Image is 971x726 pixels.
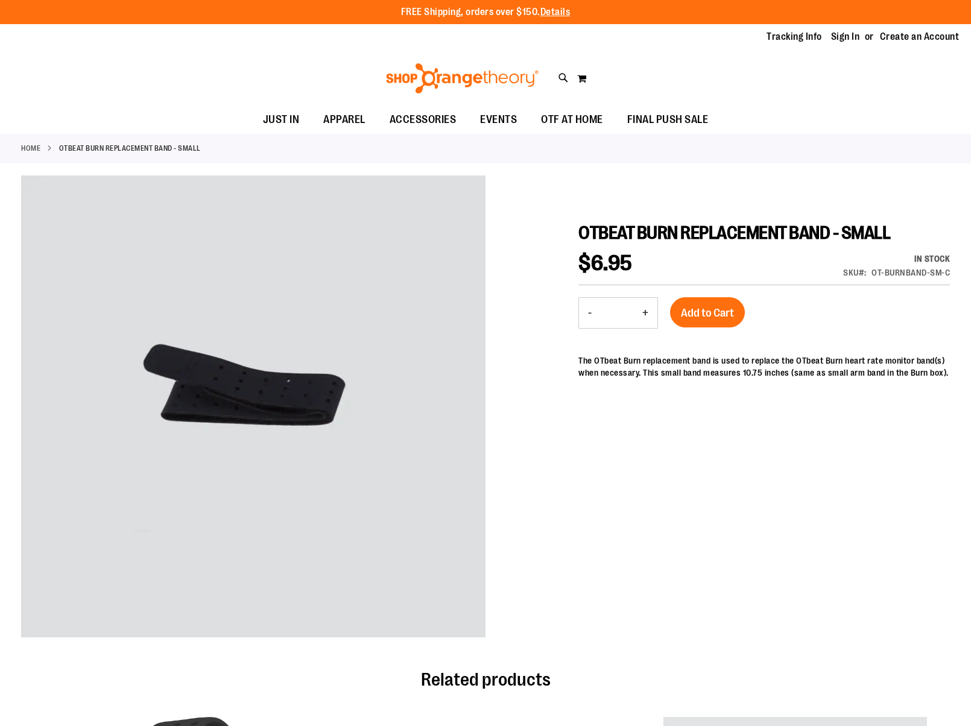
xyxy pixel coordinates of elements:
p: FREE Shipping, orders over $150. [401,5,571,19]
button: Decrease product quantity [579,298,601,328]
a: APPAREL [311,106,378,134]
span: APPAREL [323,106,365,133]
a: OTF AT HOME [529,106,615,133]
a: Details [540,7,571,17]
a: Sign In [831,30,860,43]
a: Create an Account [880,30,960,43]
span: In stock [914,254,950,264]
span: Add to Cart [681,306,734,320]
span: ACCESSORIES [390,106,457,133]
div: Availability [843,253,950,265]
span: EVENTS [480,106,517,133]
div: carousel [21,175,486,640]
p: The OTbeat Burn replacement band is used to replace the OTbeat Burn heart rate monitor band(s) wh... [578,355,950,379]
a: ACCESSORIES [378,106,469,134]
a: EVENTS [468,106,529,134]
a: Home [21,143,40,154]
span: Related products [421,669,551,690]
strong: SKU [843,268,867,277]
img: Main Image of BurnBand SMALL [21,173,486,637]
button: Add to Cart [670,297,745,327]
div: Main Image of BurnBand SMALL [21,175,486,640]
img: Shop Orangetheory [384,63,540,93]
span: OTBEAT BURN REPLACEMENT BAND - SMALL [578,223,890,243]
div: OT-BURNBAND-SM-C [871,267,950,279]
span: OTF AT HOME [541,106,603,133]
span: FINAL PUSH SALE [627,106,709,133]
strong: OTBEAT BURN REPLACEMENT BAND - SMALL [59,143,201,154]
input: Product quantity [601,298,633,327]
span: JUST IN [263,106,300,133]
a: JUST IN [251,106,312,134]
button: Increase product quantity [633,298,657,328]
span: $6.95 [578,251,633,276]
a: FINAL PUSH SALE [615,106,721,134]
a: Tracking Info [767,30,822,43]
